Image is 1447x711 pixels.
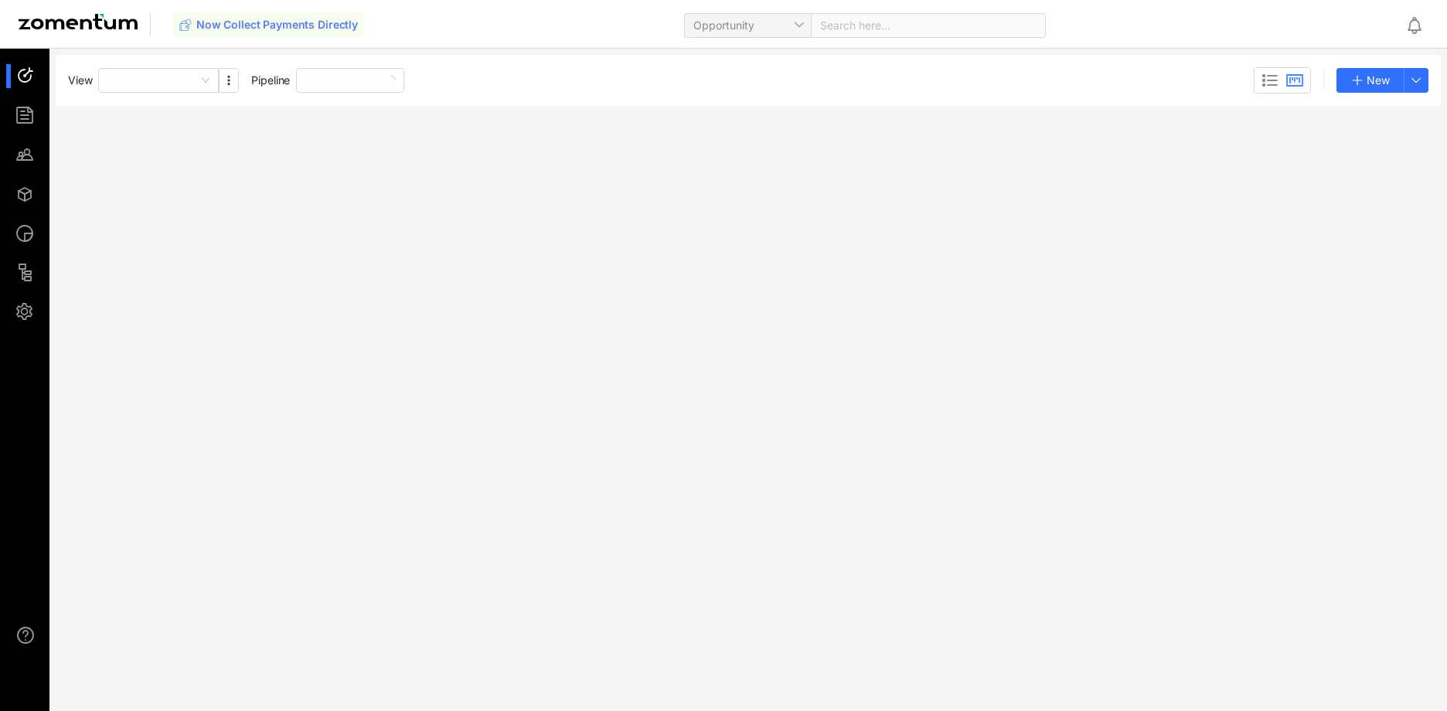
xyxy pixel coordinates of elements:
span: View [68,73,92,88]
span: Pipeline [251,73,290,88]
img: Zomentum Logo [19,14,138,29]
button: New [1336,68,1404,93]
button: Now Collect Payments Directly [173,12,364,37]
span: New [1367,72,1390,89]
span: loading [386,75,397,87]
span: Now Collect Payments Directly [196,17,358,32]
div: Notifications [1405,7,1436,43]
span: Opportunity [693,14,802,37]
